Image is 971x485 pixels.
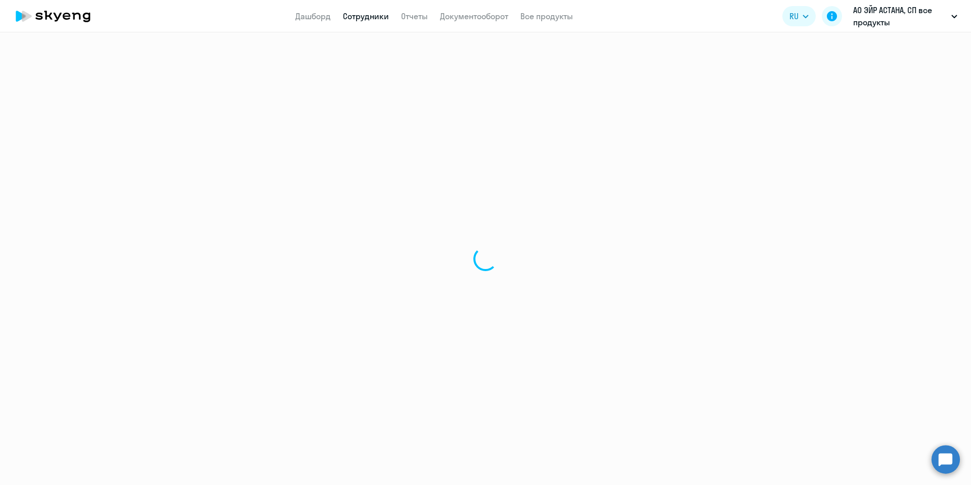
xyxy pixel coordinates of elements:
button: АО ЭЙР АСТАНА, СП все продукты [848,4,962,28]
span: RU [789,10,799,22]
p: АО ЭЙР АСТАНА, СП все продукты [853,4,947,28]
a: Все продукты [520,11,573,21]
a: Сотрудники [343,11,389,21]
a: Отчеты [401,11,428,21]
a: Документооборот [440,11,508,21]
button: RU [782,6,816,26]
a: Дашборд [295,11,331,21]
